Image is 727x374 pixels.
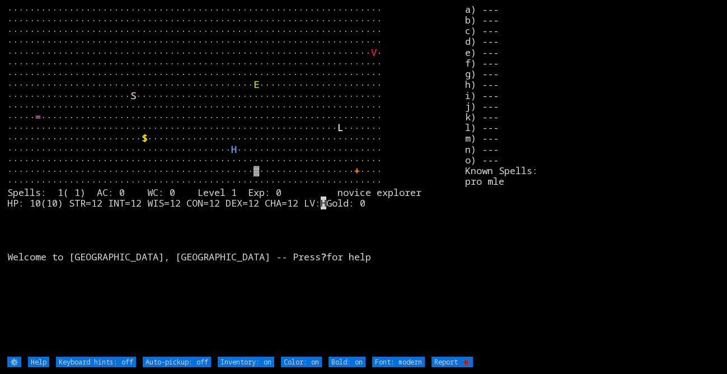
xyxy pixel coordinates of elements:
[281,357,322,367] input: Color: on
[142,132,147,144] font: $
[254,78,259,91] font: E
[431,357,473,367] input: Report 🐞
[337,121,343,134] font: L
[321,250,326,263] b: ?
[28,357,49,367] input: Help
[7,357,21,367] input: ⚙️
[465,4,720,356] stats: a) --- b) --- c) --- d) --- e) --- f) --- g) --- h) --- i) --- j) --- k) --- l) --- m) --- n) ---...
[354,164,360,177] font: +
[329,357,365,367] input: Bold: on
[218,357,274,367] input: Inventory: on
[35,110,41,123] font: =
[143,357,211,367] input: Auto-pickup: off
[130,89,136,102] font: S
[56,357,136,367] input: Keyboard hints: off
[321,197,326,209] mark: H
[231,143,237,156] font: H
[7,4,465,356] larn: ··································································· ·····························...
[371,46,377,59] font: V
[372,357,425,367] input: Font: modern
